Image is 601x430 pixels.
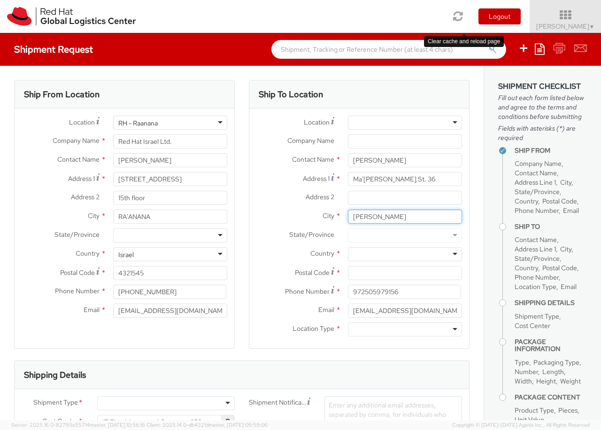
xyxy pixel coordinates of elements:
[24,370,86,380] h3: Shipping Details
[515,377,532,385] span: Width
[55,287,100,295] span: Phone Number
[589,23,595,31] span: ▼
[293,324,334,333] span: Location Type
[515,338,587,353] h4: Package Information
[515,321,550,330] span: Cost Center
[97,415,235,429] span: IT Fixed Assets and Contracts 850
[7,7,136,26] img: rh-logistics-00dfa346123c4ec078e1.svg
[304,118,330,126] span: Location
[515,147,587,154] h4: Ship From
[515,358,529,367] span: Type
[560,178,571,187] span: City
[515,197,538,205] span: Country
[53,136,100,145] span: Company Name
[515,299,587,306] h4: Shipping Details
[118,250,134,259] div: Israel
[563,206,579,215] span: Email
[88,211,100,220] span: City
[498,93,587,121] span: Fill out each form listed below and agree to the terms and conditions before submitting
[306,193,334,201] span: Address 2
[515,367,538,376] span: Number
[69,118,95,126] span: Location
[24,90,100,99] h3: Ship From Location
[54,230,100,239] span: State/Province
[560,245,571,253] span: City
[536,377,556,385] span: Height
[323,211,334,220] span: City
[515,159,562,168] span: Company Name
[424,36,504,47] div: Clear cache and reload page
[102,418,230,426] span: IT Fixed Assets and Contracts 850
[249,398,307,407] span: Shipment Notification
[558,406,578,414] span: Pieces
[561,282,577,291] span: Email
[289,230,334,239] span: State/Province
[146,422,268,428] span: Client: 2025.14.0-db4321d
[60,268,95,277] span: Postal Code
[515,312,559,321] span: Shipment Type
[560,377,581,385] span: Weight
[76,249,100,258] span: Country
[318,305,334,314] span: Email
[536,22,595,31] span: [PERSON_NAME]
[515,406,554,414] span: Product Type
[118,118,158,128] div: RH - Raanana
[515,235,557,244] span: Contact Name
[515,188,560,196] span: State/Province
[292,155,334,164] span: Contact Name
[515,282,556,291] span: Location Type
[515,206,559,215] span: Phone Number
[271,40,506,59] input: Shipment, Tracking or Reference Number (at least 4 chars)
[295,268,330,277] span: Postal Code
[515,415,544,424] span: Unit Value
[208,422,268,428] span: master, [DATE] 09:59:06
[515,245,556,253] span: Address Line 1
[14,44,93,55] h4: Shipment Request
[533,358,579,367] span: Packaging Type
[515,264,538,272] span: Country
[515,178,556,187] span: Address Line 1
[71,193,100,201] span: Address 2
[84,305,100,314] span: Email
[498,124,587,142] span: Fields with asterisks (*) are required
[515,223,587,230] h4: Ship To
[303,174,330,183] span: Address 1
[259,90,323,99] h3: Ship To Location
[33,398,78,408] span: Shipment Type
[515,273,559,281] span: Phone Number
[285,287,330,296] span: Phone Number
[542,264,577,272] span: Postal Code
[498,82,587,91] h3: Shipment Checklist
[515,394,587,401] h4: Package Content
[515,169,557,177] span: Contact Name
[287,136,334,145] span: Company Name
[478,8,521,24] button: Logout
[42,416,78,427] span: Cost Center
[542,367,564,376] span: Length
[57,155,100,164] span: Contact Name
[542,197,577,205] span: Postal Code
[68,174,95,183] span: Address 1
[90,422,145,428] span: master, [DATE] 10:56:16
[310,249,334,258] span: Country
[515,254,560,263] span: State/Province
[11,422,145,428] span: Server: 2025.16.0-82789e55714
[452,422,590,429] span: Copyright © [DATE]-[DATE] Agistix Inc., All Rights Reserved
